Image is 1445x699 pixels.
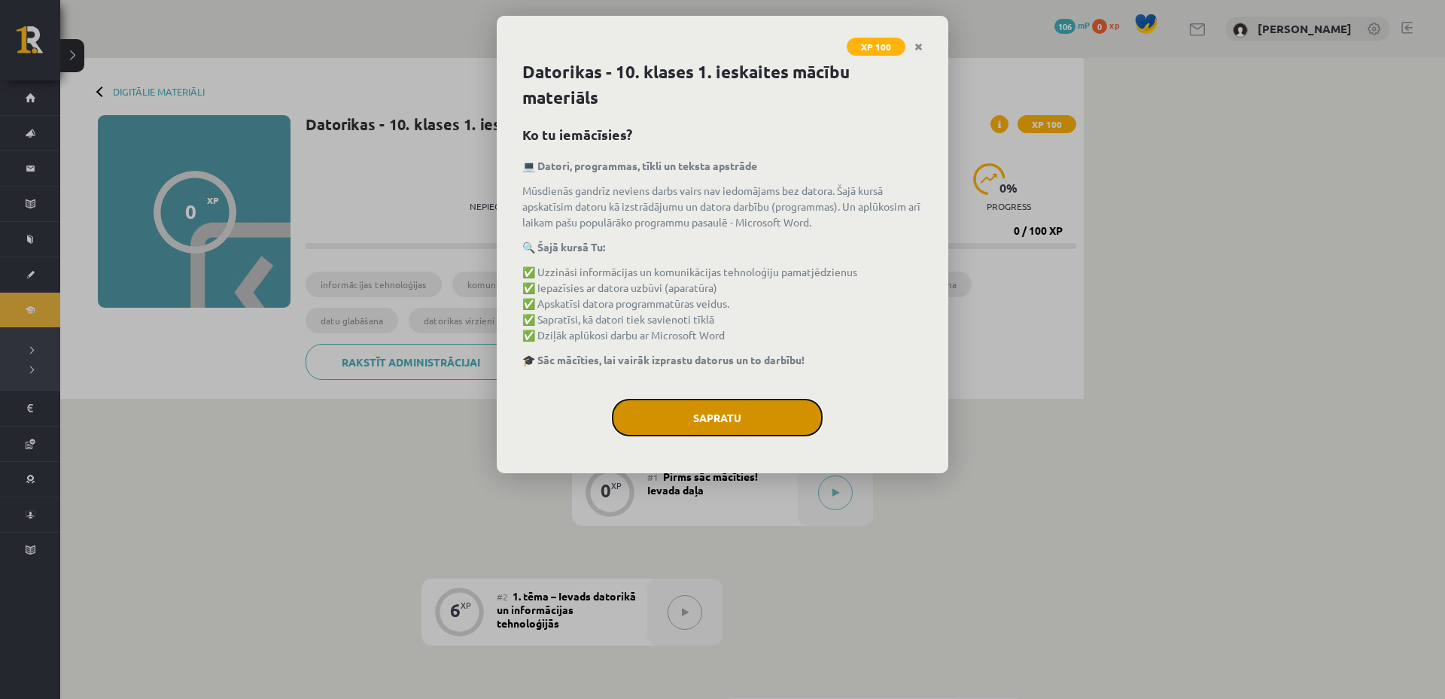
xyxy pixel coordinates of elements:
b: Datori, programmas, tīkli un teksta apstrāde [537,159,757,172]
h2: Ko tu iemācīsies? [522,124,923,144]
a: 💻 [522,159,535,172]
h1: Datorikas - 10. klases 1. ieskaites mācību materiāls [522,59,923,111]
strong: 🎓 Sāc mācīties, lai vairāk izprastu datorus un to darbību! [522,353,805,366]
a: Close [905,32,932,62]
button: Sapratu [612,399,823,436]
strong: 🔍 Šajā kursā Tu: [522,240,605,254]
p: ✅ Uzzināsi informācijas un komunikācijas tehnoloģiju pamatjēdzienus ✅ Iepazīsies ar datora uzbūvi... [522,264,923,343]
p: Mūsdienās gandrīz neviens darbs vairs nav iedomājams bez datora. Šajā kursā apskatīsim datoru kā ... [522,183,923,230]
span: XP 100 [847,38,905,56]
